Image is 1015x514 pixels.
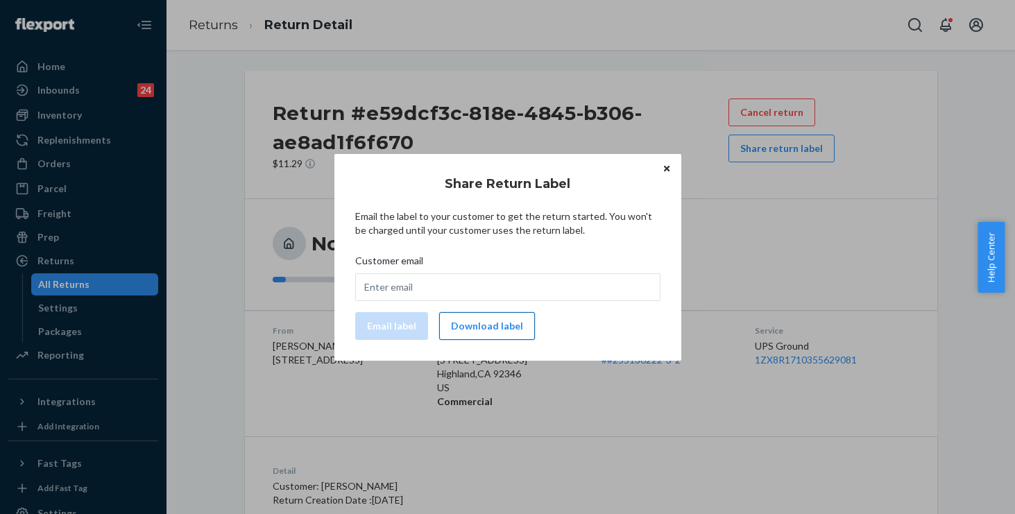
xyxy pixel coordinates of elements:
h3: Share Return Label [445,175,570,193]
button: Email label [355,312,428,340]
button: Download label [439,312,535,340]
input: Customer email [355,273,660,301]
p: Email the label to your customer to get the return started. You won't be charged until your custo... [355,209,660,237]
button: Close [660,161,674,176]
span: Customer email [355,254,423,273]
